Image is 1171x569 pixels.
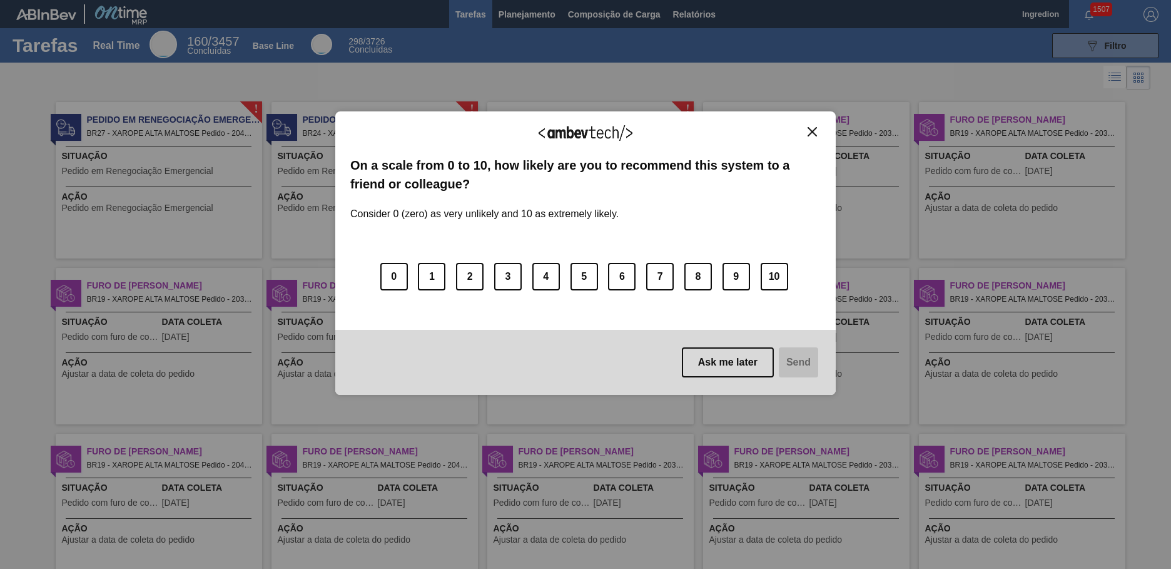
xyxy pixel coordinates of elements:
button: 8 [684,263,712,290]
button: 0 [380,263,408,290]
button: 1 [418,263,445,290]
button: Ask me later [682,347,774,377]
img: Logo Ambevtech [539,125,632,141]
button: 10 [761,263,788,290]
button: 7 [646,263,674,290]
label: Consider 0 (zero) as very unlikely and 10 as extremely likely. [350,193,619,220]
button: 3 [494,263,522,290]
button: 9 [722,263,750,290]
button: Close [804,126,821,137]
button: 5 [570,263,598,290]
img: Close [808,127,817,136]
button: 6 [608,263,636,290]
button: 2 [456,263,484,290]
button: 4 [532,263,560,290]
label: On a scale from 0 to 10, how likely are you to recommend this system to a friend or colleague? [350,156,821,194]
